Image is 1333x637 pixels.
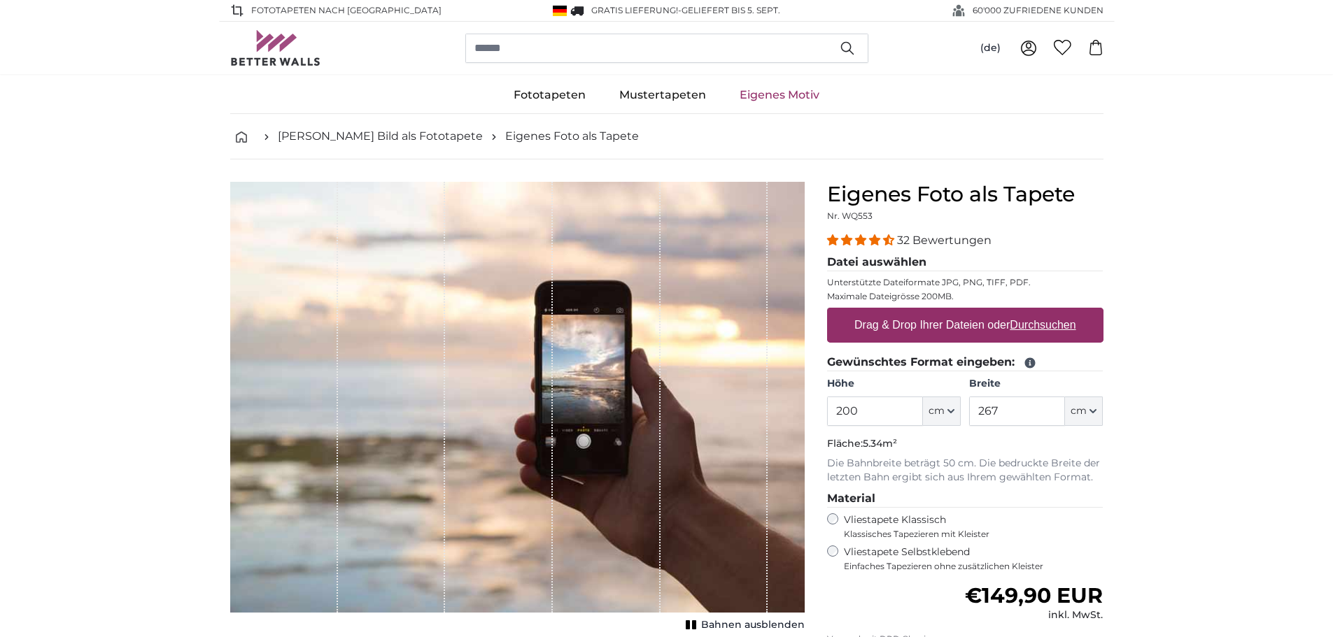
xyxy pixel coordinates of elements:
span: Klassisches Tapezieren mit Kleister [844,529,1092,540]
span: cm [1071,404,1087,418]
u: Durchsuchen [1010,319,1075,331]
label: Vliestapete Klassisch [844,513,1092,540]
span: €149,90 EUR [965,582,1103,608]
span: Geliefert bis 5. Sept. [682,5,780,15]
label: Vliestapete Selbstklebend [844,545,1103,572]
span: 5.34m² [863,437,897,450]
span: Einfaches Tapezieren ohne zusätzlichen Kleister [844,561,1103,572]
span: GRATIS Lieferung! [591,5,678,15]
div: inkl. MwSt. [965,608,1103,622]
a: Fototapeten [497,77,602,113]
p: Die Bahnbreite beträgt 50 cm. Die bedruckte Breite der letzten Bahn ergibt sich aus Ihrem gewählt... [827,457,1103,485]
button: (de) [969,36,1012,61]
legend: Gewünschtes Format eingeben: [827,354,1103,371]
label: Drag & Drop Ihrer Dateien oder [849,311,1082,339]
span: 4.31 stars [827,234,897,247]
span: 60'000 ZUFRIEDENE KUNDEN [973,4,1103,17]
a: Eigenes Foto als Tapete [505,128,639,145]
div: 1 of 1 [230,182,805,635]
span: Fototapeten nach [GEOGRAPHIC_DATA] [251,4,442,17]
a: Eigenes Motiv [723,77,836,113]
button: Bahnen ausblenden [682,615,805,635]
p: Fläche: [827,437,1103,451]
img: Deutschland [553,6,567,16]
nav: breadcrumbs [230,114,1103,159]
img: Betterwalls [230,30,321,66]
span: cm [929,404,945,418]
label: Breite [969,377,1103,391]
p: Maximale Dateigrösse 200MB. [827,291,1103,302]
button: cm [1065,396,1103,426]
p: Unterstützte Dateiformate JPG, PNG, TIFF, PDF. [827,277,1103,288]
legend: Material [827,490,1103,508]
span: Nr. WQ553 [827,210,873,221]
legend: Datei auswählen [827,254,1103,271]
button: cm [923,396,961,426]
h1: Eigenes Foto als Tapete [827,182,1103,207]
a: Mustertapeten [602,77,723,113]
span: Bahnen ausblenden [701,618,805,632]
span: 32 Bewertungen [897,234,992,247]
a: [PERSON_NAME] Bild als Fototapete [278,128,483,145]
label: Höhe [827,377,961,391]
span: - [678,5,780,15]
